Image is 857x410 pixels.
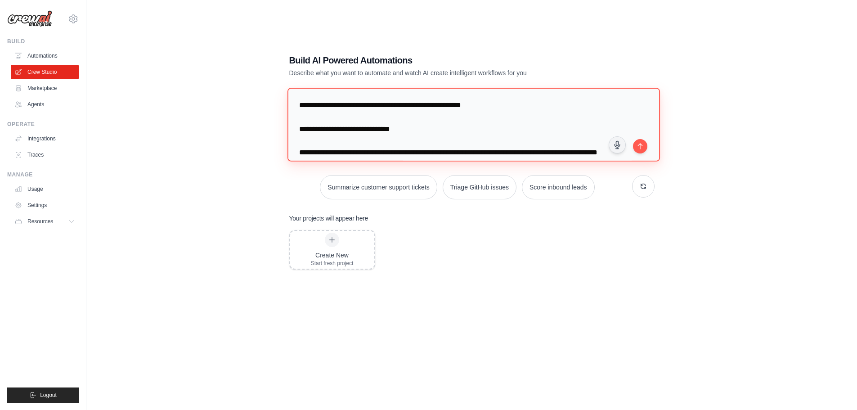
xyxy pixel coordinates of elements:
[11,182,79,196] a: Usage
[11,214,79,229] button: Resources
[11,131,79,146] a: Integrations
[11,97,79,112] a: Agents
[40,392,57,399] span: Logout
[311,251,354,260] div: Create New
[7,121,79,128] div: Operate
[7,38,79,45] div: Build
[289,54,592,67] h1: Build AI Powered Automations
[7,10,52,27] img: Logo
[812,367,857,410] iframe: Chat Widget
[320,175,437,199] button: Summarize customer support tickets
[609,136,626,153] button: Click to speak your automation idea
[289,214,368,223] h3: Your projects will appear here
[11,49,79,63] a: Automations
[11,148,79,162] a: Traces
[632,175,655,198] button: Get new suggestions
[7,171,79,178] div: Manage
[289,68,592,77] p: Describe what you want to automate and watch AI create intelligent workflows for you
[11,198,79,212] a: Settings
[443,175,516,199] button: Triage GitHub issues
[11,65,79,79] a: Crew Studio
[522,175,595,199] button: Score inbound leads
[311,260,354,267] div: Start fresh project
[11,81,79,95] a: Marketplace
[7,387,79,403] button: Logout
[27,218,53,225] span: Resources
